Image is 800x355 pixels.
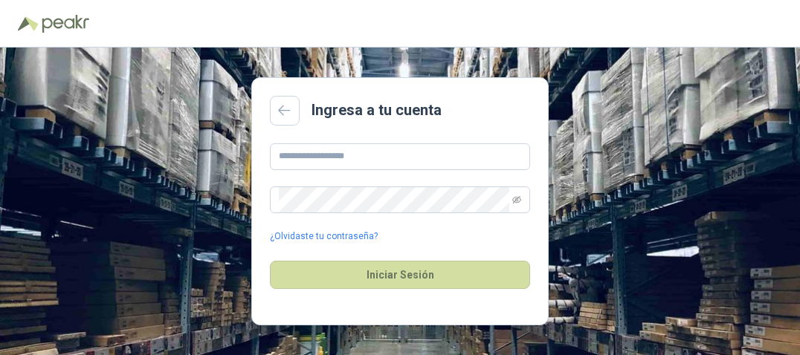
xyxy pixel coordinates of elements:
a: ¿Olvidaste tu contraseña? [270,229,378,244]
img: Logo [18,16,39,31]
img: Peakr [42,15,89,33]
button: Iniciar Sesión [270,261,530,289]
h2: Ingresa a tu cuenta [312,99,442,122]
span: eye-invisible [512,195,521,204]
